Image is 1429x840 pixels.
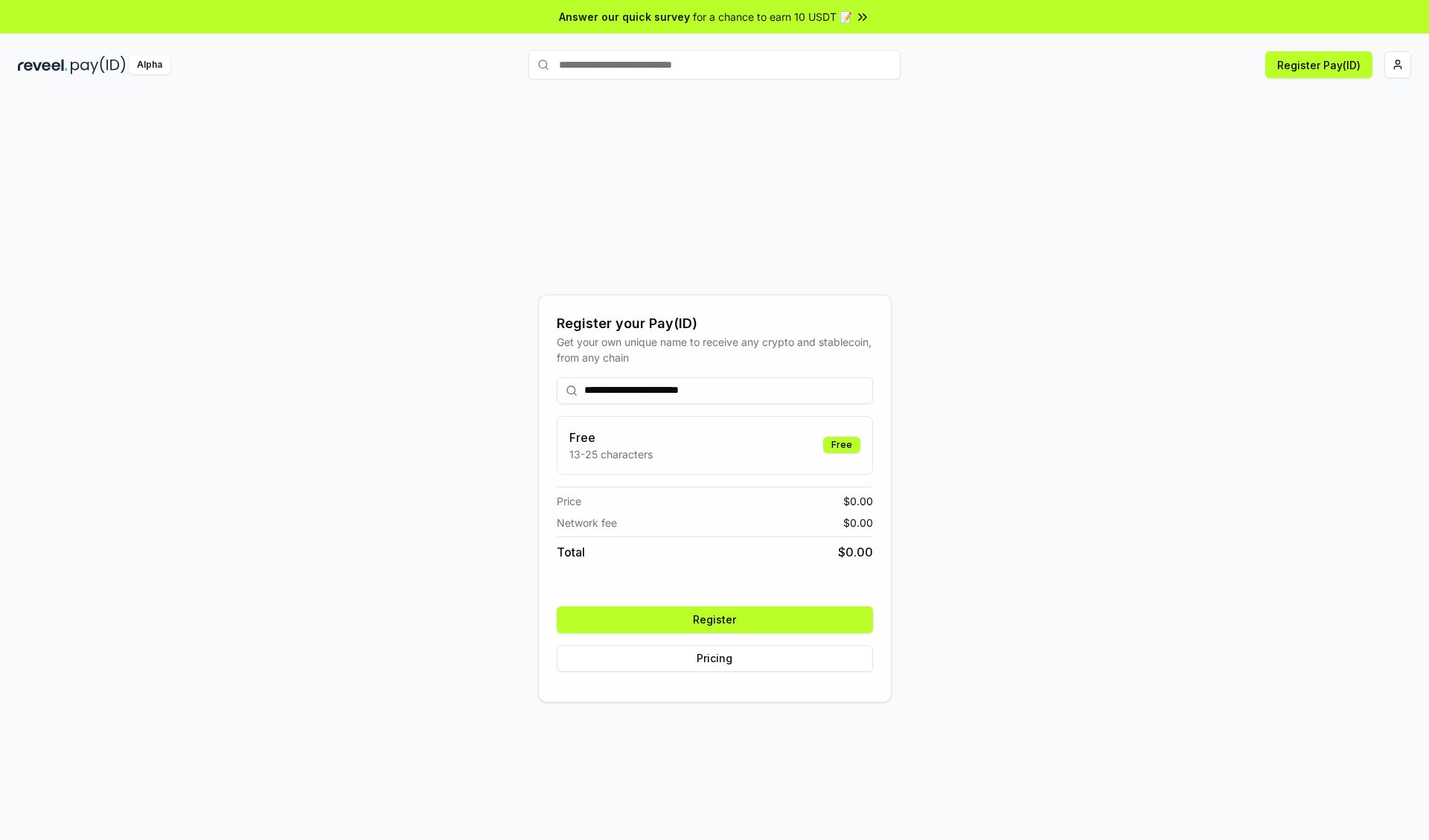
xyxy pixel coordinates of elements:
[1265,51,1372,78] button: Register Pay(ID)
[559,9,690,25] span: Answer our quick survey
[129,56,170,74] div: Alpha
[693,9,852,25] span: for a chance to earn 10 USDT 📝
[71,56,126,74] img: pay_id
[557,606,873,633] button: Register
[557,645,873,672] button: Pricing
[557,543,585,561] span: Total
[843,515,873,530] span: $ 0.00
[557,493,581,509] span: Price
[557,334,873,365] div: Get your own unique name to receive any crypto and stablecoin, from any chain
[569,429,653,446] h3: Free
[18,56,68,74] img: reveel_dark
[838,543,873,561] span: $ 0.00
[557,515,617,530] span: Network fee
[823,437,860,453] div: Free
[843,493,873,509] span: $ 0.00
[557,313,873,334] div: Register your Pay(ID)
[569,446,653,462] p: 13-25 characters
